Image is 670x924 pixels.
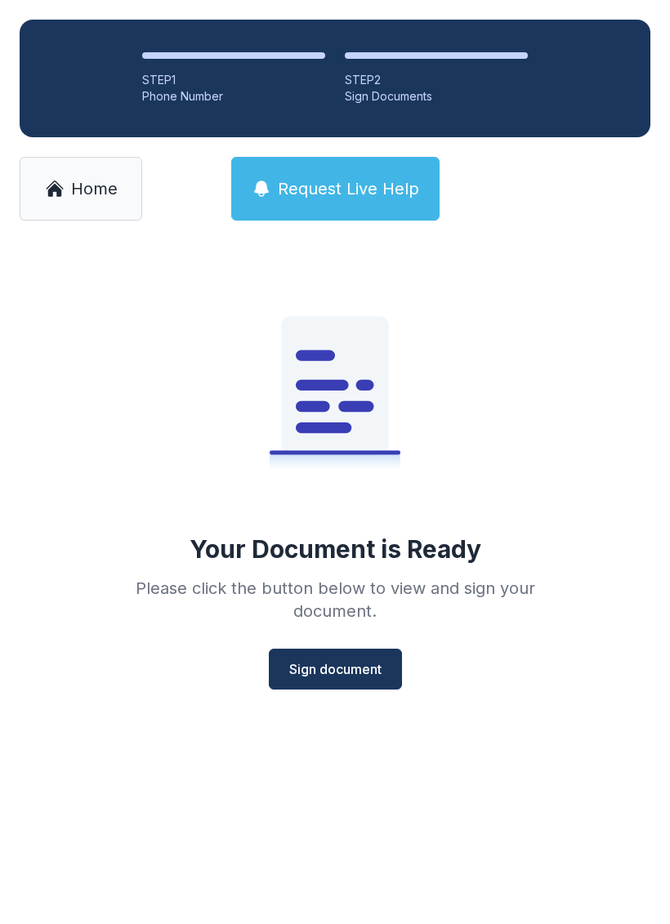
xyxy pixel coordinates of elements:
[289,659,382,679] span: Sign document
[142,88,325,105] div: Phone Number
[190,534,481,564] div: Your Document is Ready
[345,88,528,105] div: Sign Documents
[345,72,528,88] div: STEP 2
[100,577,570,623] div: Please click the button below to view and sign your document.
[278,177,419,200] span: Request Live Help
[71,177,118,200] span: Home
[142,72,325,88] div: STEP 1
